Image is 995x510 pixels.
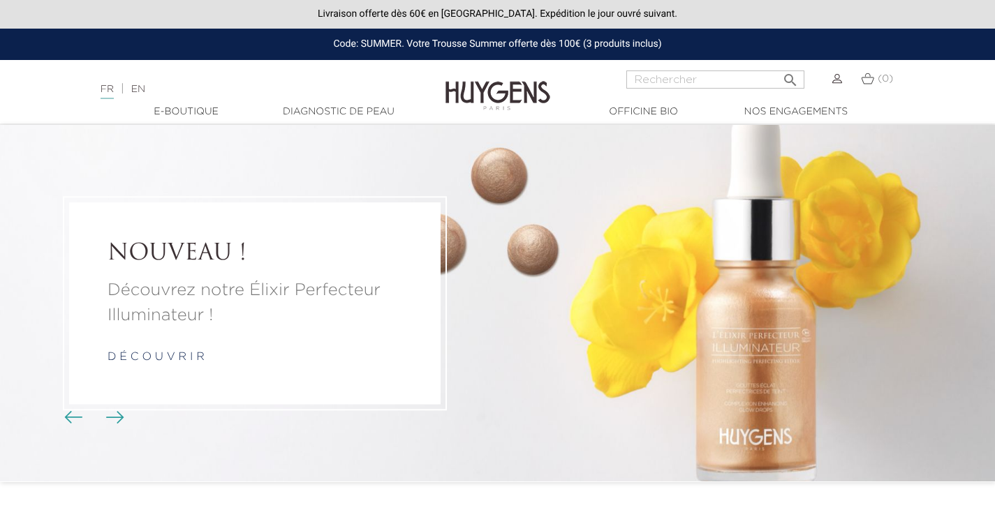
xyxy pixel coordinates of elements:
i:  [782,68,799,84]
a: Officine Bio [574,105,714,119]
a: Nos engagements [726,105,866,119]
img: Huygens [445,59,550,112]
input: Rechercher [626,70,804,89]
a: Découvrez notre Élixir Perfecteur Illuminateur ! [108,278,402,329]
div: | [94,81,404,98]
button:  [778,66,803,85]
a: E-Boutique [117,105,256,119]
a: NOUVEAU ! [108,241,402,267]
a: EN [131,84,145,94]
a: Diagnostic de peau [269,105,408,119]
a: d é c o u v r i r [108,352,205,363]
a: FR [101,84,114,99]
div: Boutons du carrousel [70,407,115,428]
span: (0) [878,74,893,84]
